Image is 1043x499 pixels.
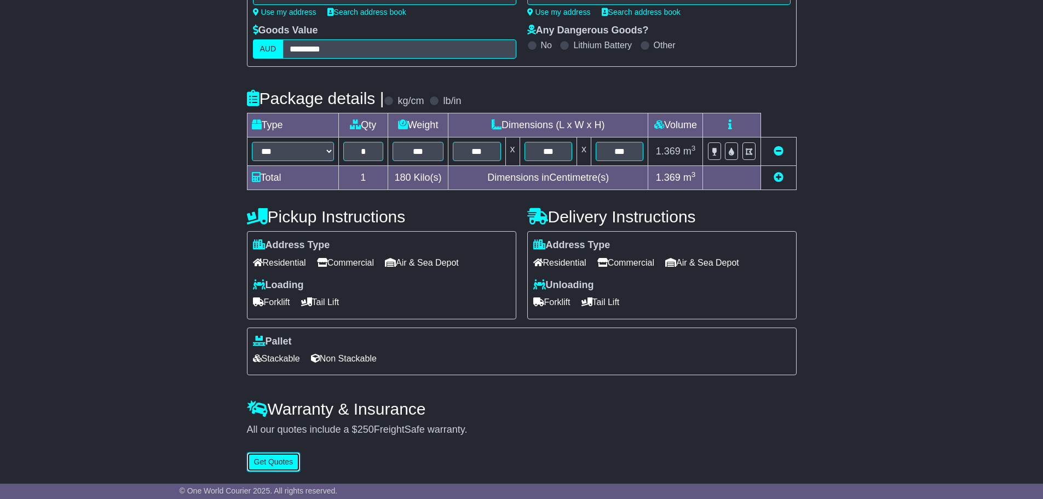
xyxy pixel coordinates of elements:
[180,486,338,495] span: © One World Courier 2025. All rights reserved.
[443,95,461,107] label: lb/in
[573,40,632,50] label: Lithium Battery
[385,254,459,271] span: Air & Sea Depot
[253,39,284,59] label: AUD
[448,166,648,190] td: Dimensions in Centimetre(s)
[397,95,424,107] label: kg/cm
[533,294,571,311] span: Forklift
[597,254,654,271] span: Commercial
[692,144,696,152] sup: 3
[253,350,300,367] span: Stackable
[448,113,648,137] td: Dimensions (L x W x H)
[541,40,552,50] label: No
[247,166,338,190] td: Total
[253,239,330,251] label: Address Type
[665,254,739,271] span: Air & Sea Depot
[395,172,411,183] span: 180
[247,400,797,418] h4: Warranty & Insurance
[774,172,783,183] a: Add new item
[301,294,339,311] span: Tail Lift
[253,254,306,271] span: Residential
[648,113,703,137] td: Volume
[505,137,520,166] td: x
[602,8,681,16] a: Search address book
[683,172,696,183] span: m
[247,424,797,436] div: All our quotes include a $ FreightSafe warranty.
[533,239,610,251] label: Address Type
[247,208,516,226] h4: Pickup Instructions
[338,166,388,190] td: 1
[527,25,649,37] label: Any Dangerous Goods?
[358,424,374,435] span: 250
[247,452,301,472] button: Get Quotes
[338,113,388,137] td: Qty
[774,146,783,157] a: Remove this item
[253,336,292,348] label: Pallet
[253,294,290,311] span: Forklift
[656,172,681,183] span: 1.369
[527,8,591,16] a: Use my address
[247,89,384,107] h4: Package details |
[311,350,377,367] span: Non Stackable
[533,254,586,271] span: Residential
[317,254,374,271] span: Commercial
[253,8,316,16] a: Use my address
[327,8,406,16] a: Search address book
[527,208,797,226] h4: Delivery Instructions
[683,146,696,157] span: m
[581,294,620,311] span: Tail Lift
[692,170,696,179] sup: 3
[533,279,594,291] label: Unloading
[388,166,448,190] td: Kilo(s)
[253,25,318,37] label: Goods Value
[247,113,338,137] td: Type
[577,137,591,166] td: x
[656,146,681,157] span: 1.369
[654,40,676,50] label: Other
[388,113,448,137] td: Weight
[253,279,304,291] label: Loading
